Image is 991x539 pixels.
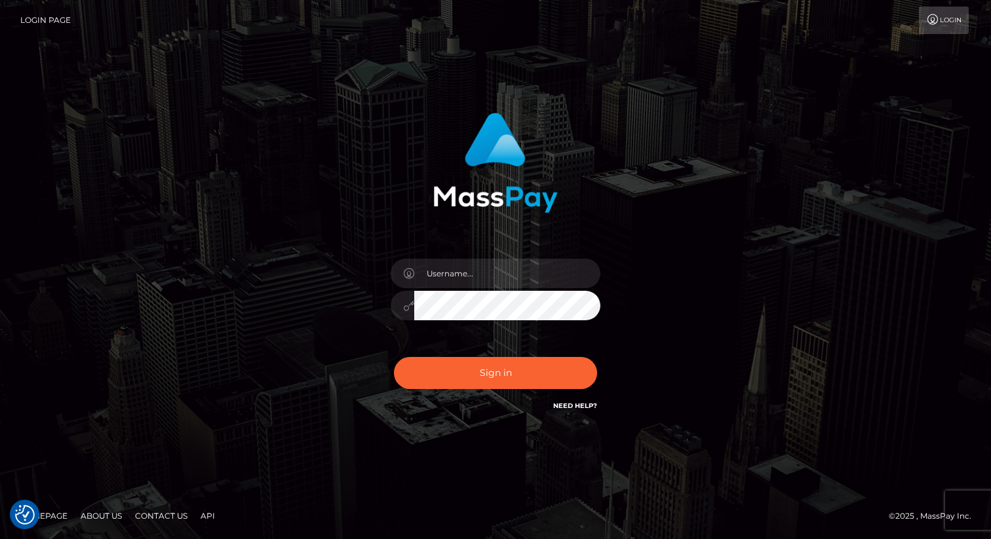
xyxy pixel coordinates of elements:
img: Revisit consent button [15,505,35,525]
div: © 2025 , MassPay Inc. [889,509,981,523]
a: API [195,506,220,526]
input: Username... [414,259,600,288]
a: Login [919,7,969,34]
button: Sign in [394,357,597,389]
a: About Us [75,506,127,526]
button: Consent Preferences [15,505,35,525]
a: Homepage [14,506,73,526]
img: MassPay Login [433,113,558,213]
a: Login Page [20,7,71,34]
a: Need Help? [553,401,597,410]
a: Contact Us [130,506,193,526]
